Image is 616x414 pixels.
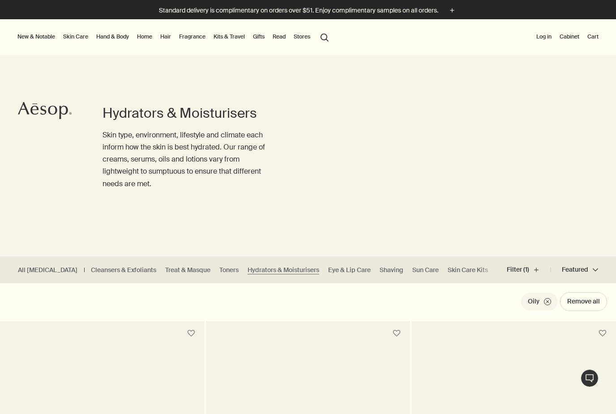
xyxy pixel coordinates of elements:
button: Stores [292,31,312,42]
a: Cleansers & Exfoliants [91,266,156,274]
button: New & Notable [16,31,57,42]
button: Standard delivery is complimentary on orders over $51. Enjoy complimentary samples on all orders. [159,5,457,16]
a: Hydrators & Moisturisers [248,266,319,274]
a: Shaving [380,266,403,274]
button: Cart [586,31,600,42]
a: Aesop [16,99,74,124]
button: Oily [521,293,558,311]
p: Standard delivery is complimentary on orders over $51. Enjoy complimentary samples on all orders. [159,6,438,15]
a: Treat & Masque [165,266,210,274]
a: Hair [158,31,173,42]
button: Featured [551,259,598,281]
a: Gifts [251,31,266,42]
button: Save to cabinet [183,325,199,341]
svg: Aesop [18,102,72,120]
button: Save to cabinet [389,325,405,341]
a: Fragrance [177,31,207,42]
button: Log in [535,31,553,42]
a: Toners [219,266,239,274]
a: Cabinet [558,31,581,42]
a: Hand & Body [94,31,131,42]
nav: primary [16,19,333,55]
nav: supplementary [535,19,600,55]
h1: Hydrators & Moisturisers [103,104,272,122]
a: Home [135,31,154,42]
button: Live Assistance [581,369,599,387]
a: Eye & Lip Care [328,266,371,274]
button: Remove all [560,292,607,311]
a: Skin Care [61,31,90,42]
a: Skin Care Kits [448,266,488,274]
button: Filter (1) [507,259,551,281]
a: Read [271,31,287,42]
a: All [MEDICAL_DATA] [18,266,77,274]
a: Kits & Travel [212,31,247,42]
button: Open search [317,28,333,45]
a: Sun Care [412,266,439,274]
button: Save to cabinet [595,325,611,341]
p: Skin type, environment, lifestyle and climate each inform how the skin is best hydrated. Our rang... [103,129,272,190]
